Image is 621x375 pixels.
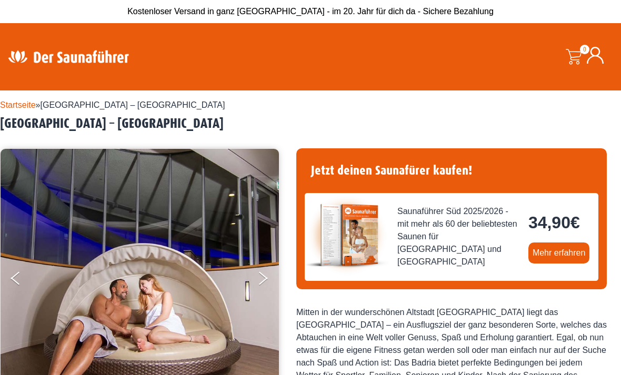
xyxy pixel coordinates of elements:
button: Next [257,267,283,293]
bdi: 34,90 [528,213,580,232]
span: Kostenloser Versand in ganz [GEOGRAPHIC_DATA] - im 20. Jahr für dich da - Sichere Bezahlung [127,7,494,16]
img: der-saunafuehrer-2025-sued.jpg [305,193,389,277]
span: [GEOGRAPHIC_DATA] – [GEOGRAPHIC_DATA] [41,100,225,109]
span: Saunaführer Süd 2025/2026 - mit mehr als 60 der beliebtesten Saunen für [GEOGRAPHIC_DATA] und [GE... [397,205,520,268]
a: Mehr erfahren [528,242,590,263]
button: Previous [11,267,37,293]
h4: Jetzt deinen Saunafürer kaufen! [305,157,598,185]
span: € [570,213,580,232]
span: 0 [580,45,589,54]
